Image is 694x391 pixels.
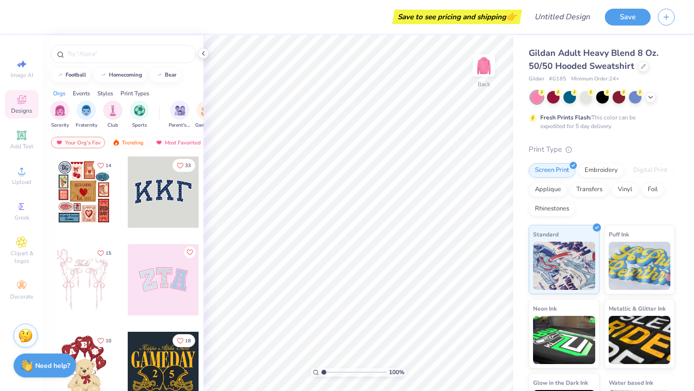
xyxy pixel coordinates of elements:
[549,75,566,83] span: # G185
[11,71,33,79] span: Image AI
[132,122,147,129] span: Sports
[195,101,217,129] div: filter for Game Day
[570,182,609,197] div: Transfers
[609,316,671,364] img: Metallic & Glitter Ink
[173,159,195,172] button: Like
[12,178,31,186] span: Upload
[529,182,567,197] div: Applique
[66,72,86,78] div: football
[107,122,118,129] span: Club
[540,113,659,130] div: This color can be expedited for 5 day delivery.
[14,214,29,222] span: Greek
[67,49,190,59] input: Try "Alpha"
[55,139,63,146] img: most_fav.gif
[51,137,105,148] div: Your Org's Fav
[529,75,544,83] span: Gildan
[76,122,97,129] span: Fraternity
[10,143,33,150] span: Add Text
[106,339,111,343] span: 10
[76,101,97,129] button: filter button
[173,334,195,347] button: Like
[56,72,64,78] img: trend_line.gif
[106,163,111,168] span: 14
[529,163,575,178] div: Screen Print
[533,242,595,290] img: Standard
[54,105,66,116] img: Sorority Image
[529,47,658,72] span: Gildan Adult Heavy Blend 8 Oz. 50/50 Hooded Sweatshirt
[130,101,149,129] button: filter button
[165,72,176,78] div: bear
[529,144,675,155] div: Print Type
[533,229,559,239] span: Standard
[99,72,107,78] img: trend_line.gif
[35,361,70,370] strong: Need help?
[151,137,205,148] div: Most Favorited
[185,339,191,343] span: 18
[605,9,651,26] button: Save
[641,182,664,197] div: Foil
[169,101,191,129] div: filter for Parent's Weekend
[94,68,147,82] button: homecoming
[612,182,639,197] div: Vinyl
[609,242,671,290] img: Puff Ink
[50,101,69,129] div: filter for Sorority
[108,137,148,148] div: Trending
[169,122,191,129] span: Parent's Weekend
[106,251,111,256] span: 15
[93,159,116,172] button: Like
[109,72,142,78] div: homecoming
[134,105,145,116] img: Sports Image
[50,101,69,129] button: filter button
[478,80,490,89] div: Back
[130,101,149,129] div: filter for Sports
[103,101,122,129] div: filter for Club
[51,68,91,82] button: football
[10,293,33,300] span: Decorate
[533,303,557,313] span: Neon Ink
[76,101,97,129] div: filter for Fraternity
[571,75,619,83] span: Minimum Order: 24 +
[540,114,591,121] strong: Fresh Prints Flash:
[533,378,588,388] span: Glow in the Dark Ink
[174,105,186,116] img: Parent's Weekend Image
[195,101,217,129] button: filter button
[103,101,122,129] button: filter button
[150,68,181,82] button: bear
[201,105,212,116] img: Game Day Image
[609,229,629,239] span: Puff Ink
[506,11,517,22] span: 👉
[81,105,92,116] img: Fraternity Image
[73,89,90,98] div: Events
[93,334,116,347] button: Like
[107,105,118,116] img: Club Image
[578,163,624,178] div: Embroidery
[93,247,116,260] button: Like
[185,163,191,168] span: 33
[155,72,163,78] img: trend_line.gif
[527,7,598,26] input: Untitled Design
[120,89,149,98] div: Print Types
[51,122,69,129] span: Sorority
[609,378,653,388] span: Water based Ink
[395,10,520,24] div: Save to see pricing and shipping
[11,107,32,115] span: Designs
[169,101,191,129] button: filter button
[529,202,575,216] div: Rhinestones
[533,316,595,364] img: Neon Ink
[609,303,666,313] span: Metallic & Glitter Ink
[184,247,196,258] button: Like
[389,368,404,377] span: 100 %
[97,89,113,98] div: Styles
[474,56,494,75] img: Back
[53,89,66,98] div: Orgs
[195,122,217,129] span: Game Day
[112,139,120,146] img: trending.gif
[627,163,674,178] div: Digital Print
[155,139,163,146] img: most_fav.gif
[5,249,39,265] span: Clipart & logos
